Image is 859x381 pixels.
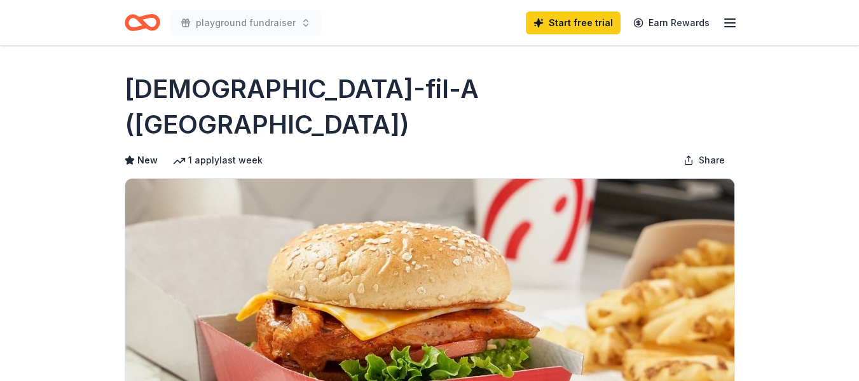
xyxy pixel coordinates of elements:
a: Earn Rewards [626,11,717,34]
button: Share [673,148,735,173]
button: playground fundraiser [170,10,321,36]
span: New [137,153,158,168]
h1: [DEMOGRAPHIC_DATA]-fil-A ([GEOGRAPHIC_DATA]) [125,71,735,142]
a: Home [125,8,160,38]
a: Start free trial [526,11,621,34]
span: playground fundraiser [196,15,296,31]
div: 1 apply last week [173,153,263,168]
span: Share [699,153,725,168]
